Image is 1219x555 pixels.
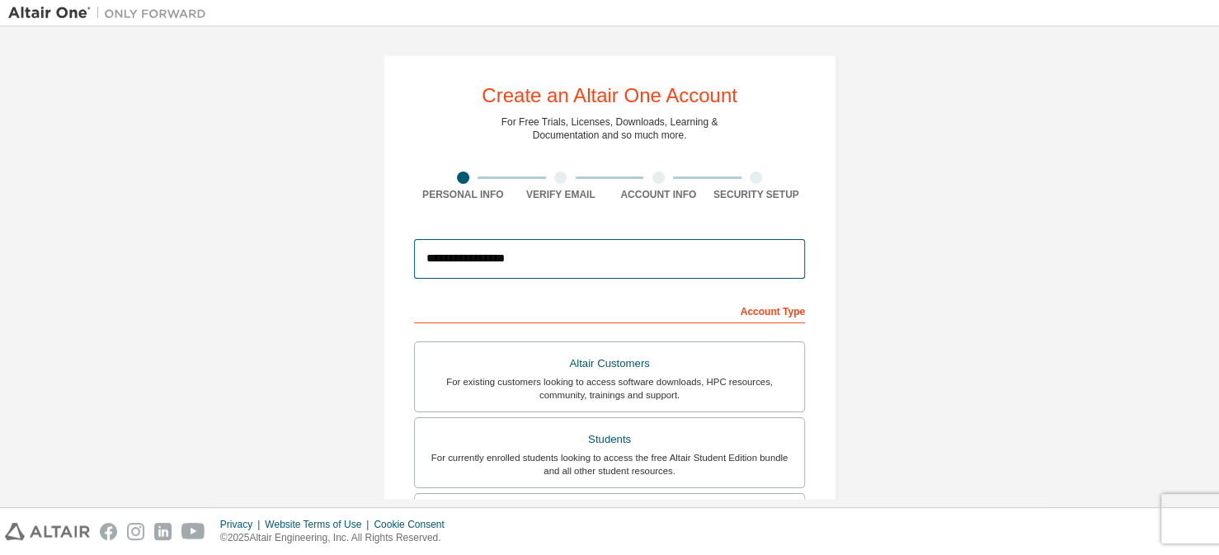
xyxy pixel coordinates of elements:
[425,428,794,451] div: Students
[8,5,214,21] img: Altair One
[127,523,144,540] img: instagram.svg
[512,188,610,201] div: Verify Email
[708,188,806,201] div: Security Setup
[100,523,117,540] img: facebook.svg
[5,523,90,540] img: altair_logo.svg
[374,518,454,531] div: Cookie Consent
[414,297,805,323] div: Account Type
[425,375,794,402] div: For existing customers looking to access software downloads, HPC resources, community, trainings ...
[220,531,454,545] p: © 2025 Altair Engineering, Inc. All Rights Reserved.
[154,523,172,540] img: linkedin.svg
[482,86,737,106] div: Create an Altair One Account
[501,115,718,142] div: For Free Trials, Licenses, Downloads, Learning & Documentation and so much more.
[425,451,794,477] div: For currently enrolled students looking to access the free Altair Student Edition bundle and all ...
[414,188,512,201] div: Personal Info
[425,352,794,375] div: Altair Customers
[220,518,265,531] div: Privacy
[609,188,708,201] div: Account Info
[181,523,205,540] img: youtube.svg
[265,518,374,531] div: Website Terms of Use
